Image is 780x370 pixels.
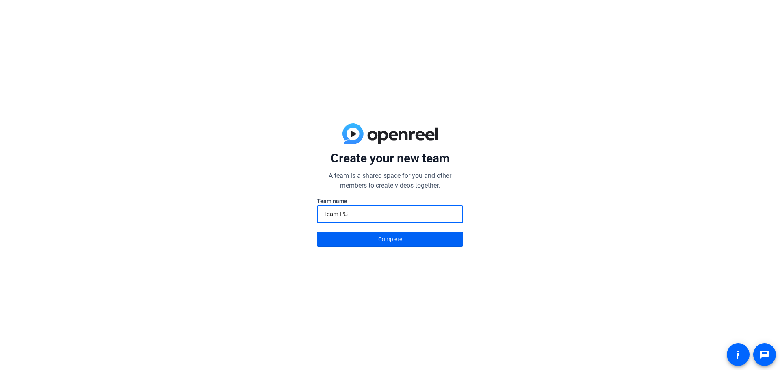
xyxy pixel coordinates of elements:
[342,123,438,145] img: blue-gradient.svg
[317,232,463,247] button: Complete
[317,197,463,205] label: Team name
[323,209,457,219] input: Enter here
[317,171,463,190] p: A team is a shared space for you and other members to create videos together.
[317,151,463,166] p: Create your new team
[733,350,743,359] mat-icon: accessibility
[760,350,769,359] mat-icon: message
[378,232,402,247] span: Complete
